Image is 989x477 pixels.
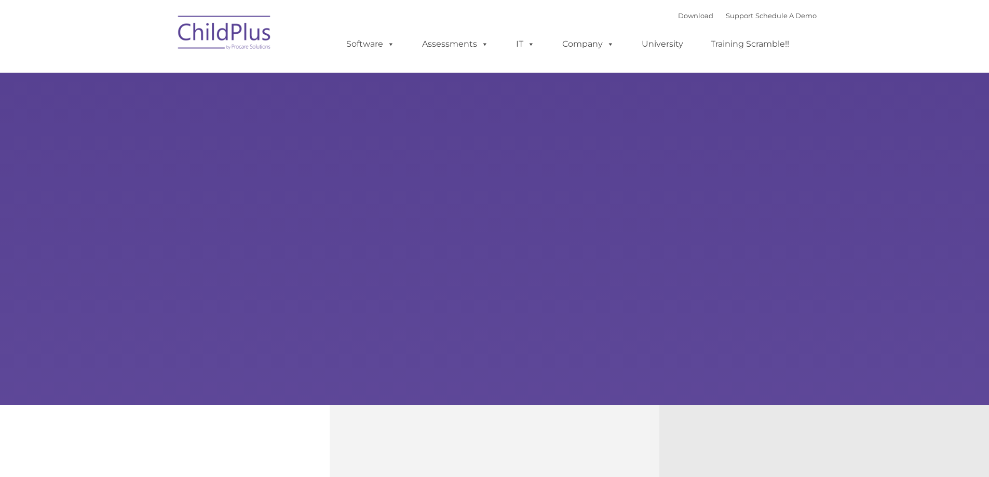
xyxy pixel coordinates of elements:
a: University [631,34,694,54]
a: Company [552,34,625,54]
a: Training Scramble!! [700,34,800,54]
font: | [678,11,817,20]
a: Download [678,11,713,20]
a: Software [336,34,405,54]
a: Support [726,11,753,20]
a: Schedule A Demo [755,11,817,20]
a: IT [506,34,545,54]
a: Assessments [412,34,499,54]
img: ChildPlus by Procare Solutions [173,8,277,60]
